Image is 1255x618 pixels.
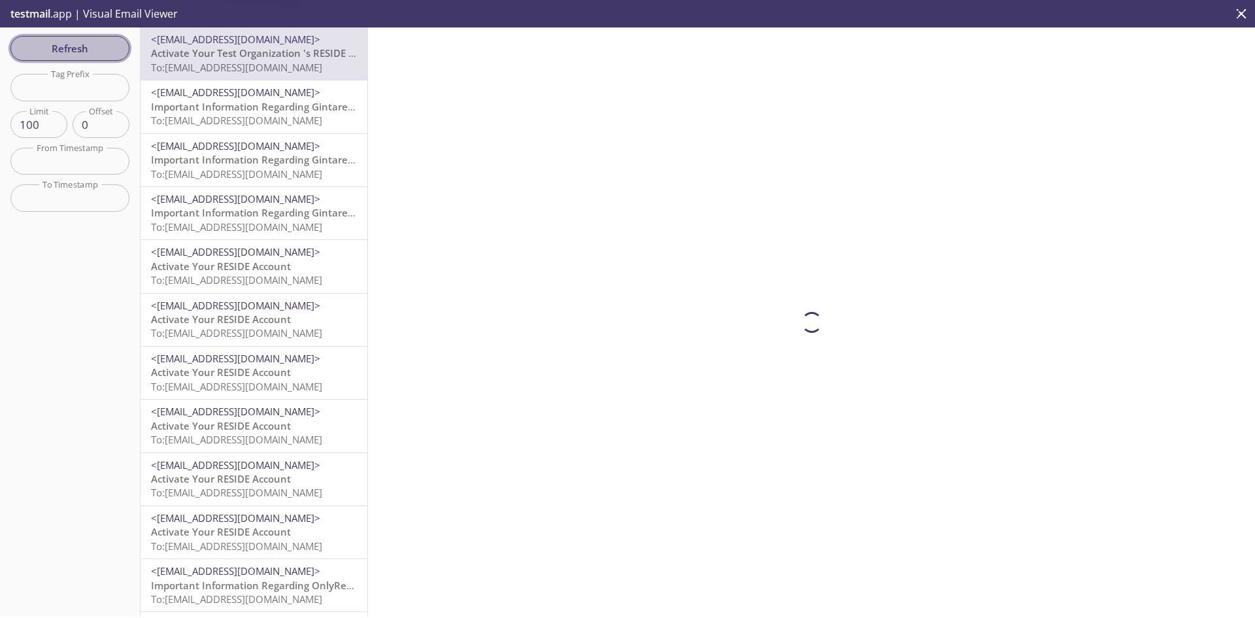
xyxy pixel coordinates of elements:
[151,86,320,99] span: <[EMAIL_ADDRESS][DOMAIN_NAME]>
[141,80,367,133] div: <[EMAIL_ADDRESS][DOMAIN_NAME]>Important Information Regarding Gintare Test's Admission to ACME 20...
[151,313,291,326] span: Activate Your RESIDE Account
[151,273,322,286] span: To: [EMAIL_ADDRESS][DOMAIN_NAME]
[10,36,129,61] button: Refresh
[151,579,501,592] span: Important Information Regarding OnlyRep Test's Admission to ACME 2019
[151,380,322,393] span: To: [EMAIL_ADDRESS][DOMAIN_NAME]
[151,220,322,233] span: To: [EMAIL_ADDRESS][DOMAIN_NAME]
[151,114,322,127] span: To: [EMAIL_ADDRESS][DOMAIN_NAME]
[151,33,320,46] span: <[EMAIL_ADDRESS][DOMAIN_NAME]>
[151,592,322,606] span: To: [EMAIL_ADDRESS][DOMAIN_NAME]
[151,192,320,205] span: <[EMAIL_ADDRESS][DOMAIN_NAME]>
[141,27,367,80] div: <[EMAIL_ADDRESS][DOMAIN_NAME]>Activate Your Test Organization 's RESIDE AccountTo:[EMAIL_ADDRESS]...
[151,525,291,538] span: Activate Your RESIDE Account
[141,506,367,558] div: <[EMAIL_ADDRESS][DOMAIN_NAME]>Activate Your RESIDE AccountTo:[EMAIL_ADDRESS][DOMAIN_NAME]
[151,139,320,152] span: <[EMAIL_ADDRESS][DOMAIN_NAME]>
[151,100,497,113] span: Important Information Regarding Gintare Test's Admission to ACME 2019
[151,61,322,74] span: To: [EMAIL_ADDRESS][DOMAIN_NAME]
[151,433,322,446] span: To: [EMAIL_ADDRESS][DOMAIN_NAME]
[141,347,367,399] div: <[EMAIL_ADDRESS][DOMAIN_NAME]>Activate Your RESIDE AccountTo:[EMAIL_ADDRESS][DOMAIN_NAME]
[151,405,320,418] span: <[EMAIL_ADDRESS][DOMAIN_NAME]>
[151,511,320,524] span: <[EMAIL_ADDRESS][DOMAIN_NAME]>
[151,458,320,472] span: <[EMAIL_ADDRESS][DOMAIN_NAME]>
[141,240,367,292] div: <[EMAIL_ADDRESS][DOMAIN_NAME]>Activate Your RESIDE AccountTo:[EMAIL_ADDRESS][DOMAIN_NAME]
[151,419,291,432] span: Activate Your RESIDE Account
[141,187,367,239] div: <[EMAIL_ADDRESS][DOMAIN_NAME]>Important Information Regarding Gintare Test's Admission to ACME 20...
[141,559,367,611] div: <[EMAIL_ADDRESS][DOMAIN_NAME]>Important Information Regarding OnlyRep Test's Admission to ACME 20...
[141,400,367,452] div: <[EMAIL_ADDRESS][DOMAIN_NAME]>Activate Your RESIDE AccountTo:[EMAIL_ADDRESS][DOMAIN_NAME]
[151,472,291,485] span: Activate Your RESIDE Account
[151,326,322,339] span: To: [EMAIL_ADDRESS][DOMAIN_NAME]
[151,299,320,312] span: <[EMAIL_ADDRESS][DOMAIN_NAME]>
[151,167,322,180] span: To: [EMAIL_ADDRESS][DOMAIN_NAME]
[151,260,291,273] span: Activate Your RESIDE Account
[141,294,367,346] div: <[EMAIL_ADDRESS][DOMAIN_NAME]>Activate Your RESIDE AccountTo:[EMAIL_ADDRESS][DOMAIN_NAME]
[10,7,50,21] span: testmail
[151,564,320,577] span: <[EMAIL_ADDRESS][DOMAIN_NAME]>
[151,540,322,553] span: To: [EMAIL_ADDRESS][DOMAIN_NAME]
[151,366,291,379] span: Activate Your RESIDE Account
[151,352,320,365] span: <[EMAIL_ADDRESS][DOMAIN_NAME]>
[141,134,367,186] div: <[EMAIL_ADDRESS][DOMAIN_NAME]>Important Information Regarding Gintare Test's Admission to ACME 20...
[151,486,322,499] span: To: [EMAIL_ADDRESS][DOMAIN_NAME]
[141,453,367,506] div: <[EMAIL_ADDRESS][DOMAIN_NAME]>Activate Your RESIDE AccountTo:[EMAIL_ADDRESS][DOMAIN_NAME]
[151,153,497,166] span: Important Information Regarding Gintare Test's Admission to ACME 2019
[21,40,119,57] span: Refresh
[151,245,320,258] span: <[EMAIL_ADDRESS][DOMAIN_NAME]>
[151,46,387,60] span: Activate Your Test Organization 's RESIDE Account
[151,206,497,219] span: Important Information Regarding Gintare Test's Admission to ACME 2019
